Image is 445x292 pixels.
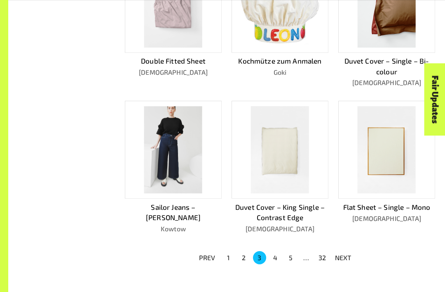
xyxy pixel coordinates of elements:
p: Kowtow [125,224,222,234]
button: Go to page 4 [269,251,282,264]
nav: pagination navigation [194,250,356,265]
p: Double Fitted Sheet [125,56,222,66]
a: Sailor Jeans – [PERSON_NAME]Kowtow [125,101,222,234]
p: [DEMOGRAPHIC_DATA] [338,78,435,88]
p: Flat Sheet – Single – Mono [338,202,435,213]
p: [DEMOGRAPHIC_DATA] [338,214,435,223]
button: page 3 [253,251,266,264]
a: Duvet Cover – King Single – Contrast Edge[DEMOGRAPHIC_DATA] [232,101,328,234]
p: Sailor Jeans – [PERSON_NAME] [125,202,222,223]
button: Go to page 1 [222,251,235,264]
p: PREV [199,253,215,263]
button: PREV [194,250,220,265]
p: Duvet Cover – King Single – Contrast Edge [232,202,328,223]
p: Kochmütze zum Anmalen [232,56,328,66]
p: [DEMOGRAPHIC_DATA] [125,67,222,77]
p: Duvet Cover – Single – Bi-colour [338,56,435,77]
button: NEXT [330,250,356,265]
button: Go to page 32 [316,251,329,264]
p: Goki [232,67,328,77]
div: … [300,253,313,263]
button: Go to page 2 [237,251,251,264]
p: [DEMOGRAPHIC_DATA] [232,224,328,234]
button: Go to page 5 [284,251,297,264]
a: Flat Sheet – Single – Mono[DEMOGRAPHIC_DATA] [338,101,435,234]
p: NEXT [335,253,351,263]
